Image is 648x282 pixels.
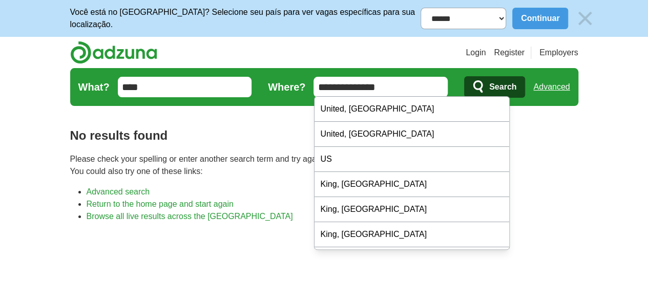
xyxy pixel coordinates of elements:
[315,247,509,272] div: King Salmon, AK
[87,200,234,208] a: Return to the home page and start again
[70,6,421,31] p: Você está no [GEOGRAPHIC_DATA]? Selecione seu país para ver vagas específicas para sua localização.
[466,47,486,59] a: Login
[512,8,569,29] button: Continuar
[315,97,509,122] div: United, [GEOGRAPHIC_DATA]
[70,153,578,178] p: Please check your spelling or enter another search term and try again. You could also try one of ...
[70,126,578,145] h1: No results found
[315,172,509,197] div: King, [GEOGRAPHIC_DATA]
[489,77,516,97] span: Search
[70,41,157,64] img: Adzuna logo
[268,79,305,95] label: Where?
[533,77,570,97] a: Advanced
[494,47,525,59] a: Register
[539,47,578,59] a: Employers
[87,212,293,221] a: Browse all live results across the [GEOGRAPHIC_DATA]
[78,79,110,95] label: What?
[464,76,525,98] button: Search
[315,197,509,222] div: King, [GEOGRAPHIC_DATA]
[574,8,596,29] img: icon_close_no_bg.svg
[315,122,509,147] div: United, [GEOGRAPHIC_DATA]
[315,222,509,247] div: King, [GEOGRAPHIC_DATA]
[87,187,150,196] a: Advanced search
[315,147,509,172] div: US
